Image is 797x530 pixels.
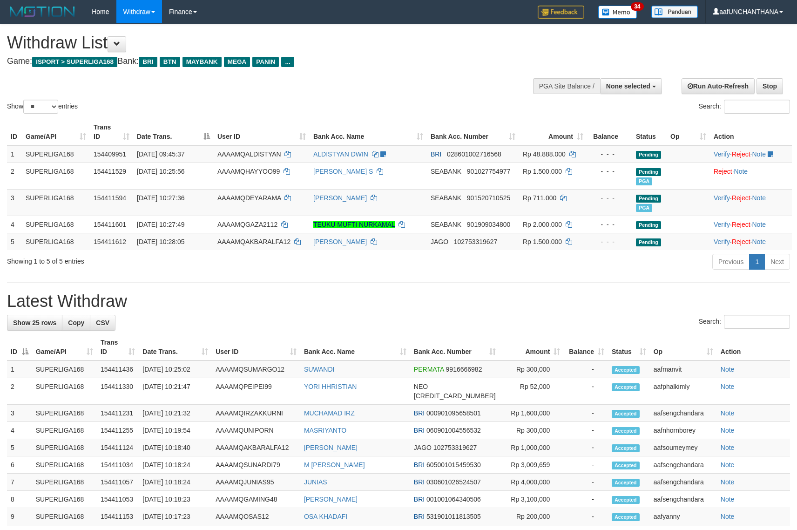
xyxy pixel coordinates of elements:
[699,315,790,329] label: Search:
[313,238,367,245] a: [PERSON_NAME]
[721,409,735,417] a: Note
[217,238,290,245] span: AAAAMQAKBARALFA12
[608,334,650,360] th: Status: activate to sort column ascending
[139,508,212,525] td: [DATE] 10:17:23
[712,254,750,270] a: Previous
[612,410,640,418] span: Accepted
[454,238,497,245] span: Copy 102753319627 to clipboard
[721,496,735,503] a: Note
[224,57,250,67] span: MEGA
[32,439,97,456] td: SUPERLIGA168
[97,405,139,422] td: 154411231
[7,189,22,216] td: 3
[636,204,652,212] span: Marked by aafsengchandara
[721,427,735,434] a: Note
[636,168,661,176] span: Pending
[32,405,97,422] td: SUPERLIGA168
[650,360,717,378] td: aafmanvit
[564,456,608,474] td: -
[7,439,32,456] td: 5
[7,422,32,439] td: 4
[636,151,661,159] span: Pending
[650,334,717,360] th: Op: activate to sort column ascending
[7,253,325,266] div: Showing 1 to 5 of 5 entries
[97,439,139,456] td: 154411124
[7,34,522,52] h1: Withdraw List
[139,334,212,360] th: Date Trans.: activate to sort column ascending
[612,366,640,374] span: Accepted
[426,496,481,503] span: Copy 001001064340506 to clipboard
[612,479,640,487] span: Accepted
[538,6,584,19] img: Feedback.jpg
[752,150,766,158] a: Note
[94,194,126,202] span: 154411594
[212,474,300,491] td: AAAAMQJUNIAS95
[650,439,717,456] td: aafsoumeymey
[427,119,519,145] th: Bank Acc. Number: activate to sort column ascending
[636,221,661,229] span: Pending
[752,221,766,228] a: Note
[523,150,566,158] span: Rp 48.888.000
[414,427,425,434] span: BRI
[32,474,97,491] td: SUPERLIGA168
[94,150,126,158] span: 154409951
[212,456,300,474] td: AAAAMQSUNARDI79
[313,168,373,175] a: [PERSON_NAME] S
[523,221,562,228] span: Rp 2.000.000
[7,508,32,525] td: 9
[564,405,608,422] td: -
[94,168,126,175] span: 154411529
[7,456,32,474] td: 6
[97,334,139,360] th: Trans ID: activate to sort column ascending
[304,461,365,469] a: M [PERSON_NAME]
[133,119,214,145] th: Date Trans.: activate to sort column descending
[182,57,222,67] span: MAYBANK
[467,194,510,202] span: Copy 901520710525 to clipboard
[500,360,564,378] td: Rp 300,000
[414,444,432,451] span: JAGO
[97,378,139,405] td: 154411330
[97,456,139,474] td: 154411034
[137,238,184,245] span: [DATE] 10:28:05
[431,168,461,175] span: SEABANK
[431,194,461,202] span: SEABANK
[433,444,477,451] span: Copy 102753319627 to clipboard
[217,168,280,175] span: AAAAMQHAYYOO99
[304,366,335,373] a: SUWANDI
[414,366,444,373] span: PERMATA
[97,474,139,491] td: 154411057
[300,334,410,360] th: Bank Acc. Name: activate to sort column ascending
[500,456,564,474] td: Rp 3,009,659
[212,405,300,422] td: AAAAMQIRZAKKURNI
[414,392,496,400] span: Copy 5859459201250908 to clipboard
[500,508,564,525] td: Rp 200,000
[426,461,481,469] span: Copy 605001015459530 to clipboard
[426,478,481,486] span: Copy 030601026524507 to clipboard
[650,422,717,439] td: aafnhornborey
[523,168,562,175] span: Rp 1.500.000
[612,383,640,391] span: Accepted
[699,100,790,114] label: Search:
[7,292,790,311] h1: Latest Withdraw
[139,405,212,422] td: [DATE] 10:21:32
[519,119,587,145] th: Amount: activate to sort column ascending
[22,233,90,250] td: SUPERLIGA168
[96,319,109,326] span: CSV
[612,513,640,521] span: Accepted
[431,221,461,228] span: SEABANK
[721,383,735,390] a: Note
[7,334,32,360] th: ID: activate to sort column descending
[732,194,750,202] a: Reject
[32,508,97,525] td: SUPERLIGA168
[32,456,97,474] td: SUPERLIGA168
[97,422,139,439] td: 154411255
[7,405,32,422] td: 3
[636,195,661,203] span: Pending
[410,334,500,360] th: Bank Acc. Number: activate to sort column ascending
[7,378,32,405] td: 2
[721,444,735,451] a: Note
[650,508,717,525] td: aafyanny
[313,150,368,158] a: ALDISTYAN DWIN
[7,100,78,114] label: Show entries
[426,427,481,434] span: Copy 060901004556532 to clipboard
